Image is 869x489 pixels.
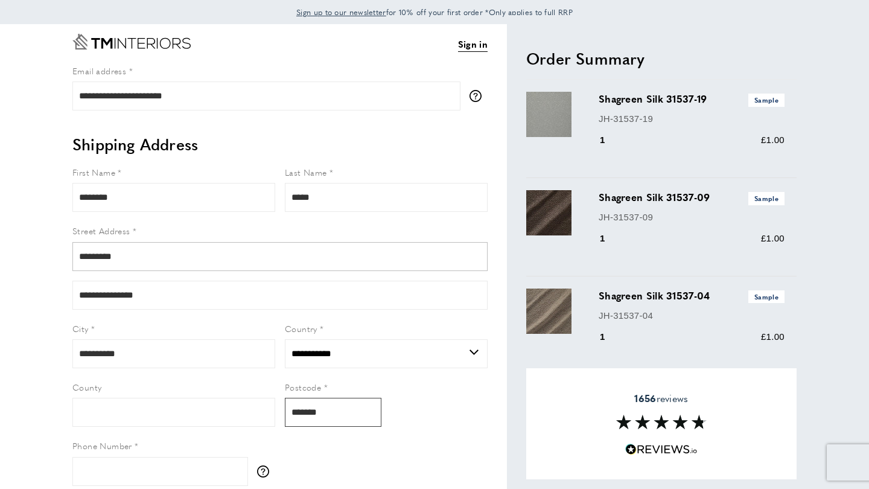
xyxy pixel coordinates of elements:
h2: Order Summary [526,48,797,69]
button: More information [470,90,488,102]
h3: Shagreen Silk 31537-19 [599,92,785,106]
span: reviews [634,392,688,404]
span: Last Name [285,166,327,178]
strong: 1656 [634,391,656,405]
a: Sign up to our newsletter [296,6,386,18]
span: Postcode [285,381,321,393]
div: 1 [599,330,622,344]
p: JH-31537-04 [599,308,785,323]
img: Shagreen Silk 31537-19 [526,92,571,137]
h3: Shagreen Silk 31537-04 [599,289,785,303]
span: County [72,381,101,393]
img: Reviews.io 5 stars [625,444,698,455]
a: Go to Home page [72,34,191,50]
span: £1.00 [761,331,785,342]
h3: Shagreen Silk 31537-09 [599,190,785,205]
span: £1.00 [761,233,785,243]
p: JH-31537-19 [599,112,785,126]
span: First Name [72,166,115,178]
a: Sign in [458,37,488,52]
span: Sample [748,192,785,205]
span: Sample [748,94,785,106]
span: Country [285,322,317,334]
span: Sample [748,290,785,303]
h2: Shipping Address [72,133,488,155]
span: £1.00 [761,135,785,145]
span: Street Address [72,225,130,237]
img: Shagreen Silk 31537-09 [526,190,571,235]
span: City [72,322,89,334]
div: 1 [599,133,622,147]
span: for 10% off your first order *Only applies to full RRP [296,7,573,18]
p: JH-31537-09 [599,210,785,225]
img: Shagreen Silk 31537-04 [526,289,571,334]
span: Email address [72,65,126,77]
span: Sign up to our newsletter [296,7,386,18]
div: 1 [599,231,622,246]
span: Phone Number [72,439,132,452]
button: More information [257,465,275,478]
img: Reviews section [616,415,707,429]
